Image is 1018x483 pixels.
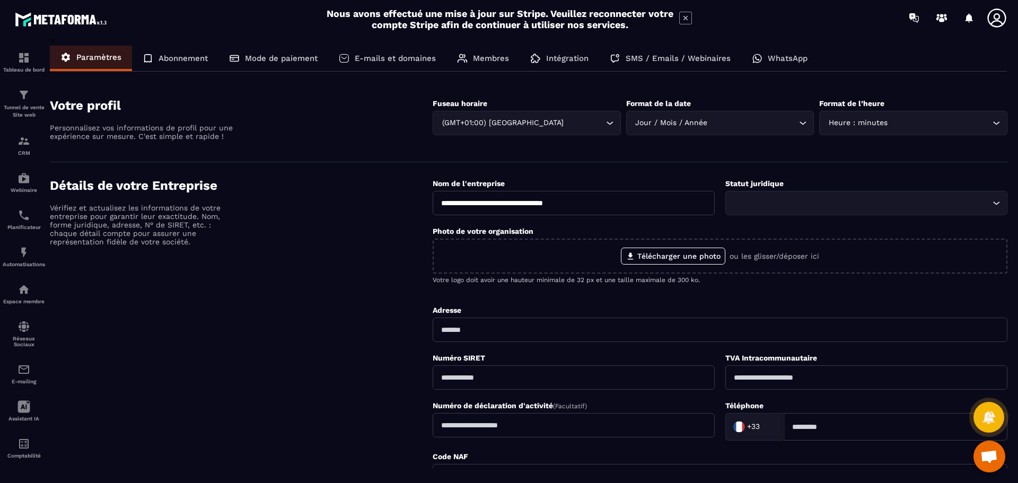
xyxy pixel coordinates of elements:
[3,238,45,275] a: automationsautomationsAutomatisations
[546,54,589,63] p: Intégration
[17,51,30,64] img: formation
[17,172,30,185] img: automations
[17,283,30,296] img: automations
[433,99,487,108] label: Fuseau horaire
[473,54,509,63] p: Membres
[3,150,45,156] p: CRM
[3,43,45,81] a: formationformationTableau de bord
[17,320,30,333] img: social-network
[626,111,814,135] div: Search for option
[440,117,566,129] span: (GMT+01:00) [GEOGRAPHIC_DATA]
[626,99,691,108] label: Format de la date
[3,224,45,230] p: Planificateur
[433,179,505,188] label: Nom de l'entreprise
[433,227,533,235] label: Photo de votre organisation
[890,117,990,129] input: Search for option
[819,111,1007,135] div: Search for option
[553,402,587,410] span: (Facultatif)
[3,298,45,304] p: Espace membre
[17,246,30,259] img: automations
[326,8,674,30] h2: Nous avons effectué une mise à jour sur Stripe. Veuillez reconnecter votre compte Stripe afin de ...
[633,117,710,129] span: Jour / Mois / Année
[3,127,45,164] a: formationformationCRM
[626,54,731,63] p: SMS / Emails / Webinaires
[826,117,890,129] span: Heure : minutes
[50,124,235,140] p: Personnalisez vos informations de profil pour une expérience sur mesure. C'est simple et rapide !
[15,10,110,29] img: logo
[3,453,45,459] p: Comptabilité
[3,81,45,127] a: formationformationTunnel de vente Site web
[973,441,1005,472] div: Ouvrir le chat
[245,54,318,63] p: Mode de paiement
[355,54,436,63] p: E-mails et domaines
[732,197,990,209] input: Search for option
[3,67,45,73] p: Tableau de bord
[433,276,1007,284] p: Votre logo doit avoir une hauteur minimale de 32 px et une taille maximale de 300 ko.
[762,419,773,435] input: Search for option
[17,135,30,147] img: formation
[159,54,208,63] p: Abonnement
[50,204,235,246] p: Vérifiez et actualisez les informations de votre entreprise pour garantir leur exactitude. Nom, f...
[621,248,725,265] label: Télécharger une photo
[76,52,121,62] p: Paramètres
[725,401,763,410] label: Téléphone
[433,111,621,135] div: Search for option
[725,413,784,441] div: Search for option
[725,179,784,188] label: Statut juridique
[566,117,603,129] input: Search for option
[433,306,461,314] label: Adresse
[725,354,817,362] label: TVA Intracommunautaire
[725,191,1007,215] div: Search for option
[17,437,30,450] img: accountant
[3,201,45,238] a: schedulerschedulerPlanificateur
[3,275,45,312] a: automationsautomationsEspace membre
[729,416,750,437] img: Country Flag
[50,178,433,193] h4: Détails de votre Entreprise
[747,421,760,432] span: +33
[433,401,587,410] label: Numéro de déclaration d'activité
[17,363,30,376] img: email
[3,392,45,429] a: Assistant IA
[819,99,884,108] label: Format de l’heure
[3,312,45,355] a: social-networksocial-networkRéseaux Sociaux
[3,379,45,384] p: E-mailing
[3,261,45,267] p: Automatisations
[17,209,30,222] img: scheduler
[3,429,45,467] a: accountantaccountantComptabilité
[3,416,45,421] p: Assistant IA
[50,98,433,113] h4: Votre profil
[3,336,45,347] p: Réseaux Sociaux
[3,187,45,193] p: Webinaire
[433,354,485,362] label: Numéro SIRET
[3,104,45,119] p: Tunnel de vente Site web
[730,252,819,260] p: ou les glisser/déposer ici
[768,54,808,63] p: WhatsApp
[710,117,797,129] input: Search for option
[433,452,468,461] label: Code NAF
[17,89,30,101] img: formation
[3,355,45,392] a: emailemailE-mailing
[3,164,45,201] a: automationsautomationsWebinaire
